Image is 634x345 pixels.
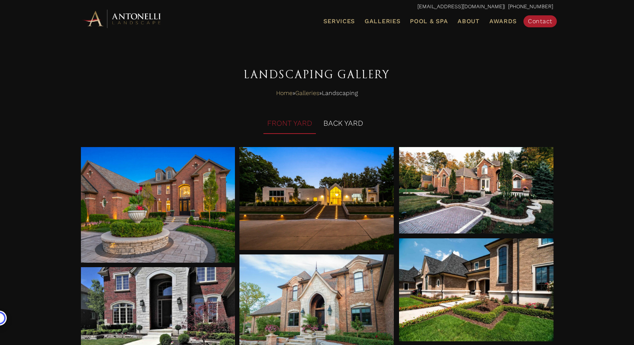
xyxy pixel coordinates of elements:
a: Galleries [295,88,319,99]
span: Services [323,18,355,24]
span: Contact [528,18,552,25]
a: Home [276,88,293,99]
a: [EMAIL_ADDRESS][DOMAIN_NAME] [417,3,504,9]
li: BACK YARD [320,113,367,134]
p: | [PHONE_NUMBER] [81,2,553,12]
a: Contact [523,15,557,27]
a: Galleries [362,16,403,26]
span: Pool & Spa [410,18,448,25]
a: About [455,16,483,26]
a: Services [320,16,358,26]
a: Pool & Spa [407,16,451,26]
span: Awards [489,18,517,25]
span: Galleries [365,18,400,25]
img: Antonelli Horizontal Logo [81,8,163,29]
nav: Breadcrumbs [81,88,553,99]
span: Landscaping [322,88,358,99]
span: About [458,18,480,24]
a: Awards [486,16,520,26]
h2: Landscaping Gallery [81,66,553,84]
span: » » [276,88,358,99]
li: FRONT YARD [263,113,316,134]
